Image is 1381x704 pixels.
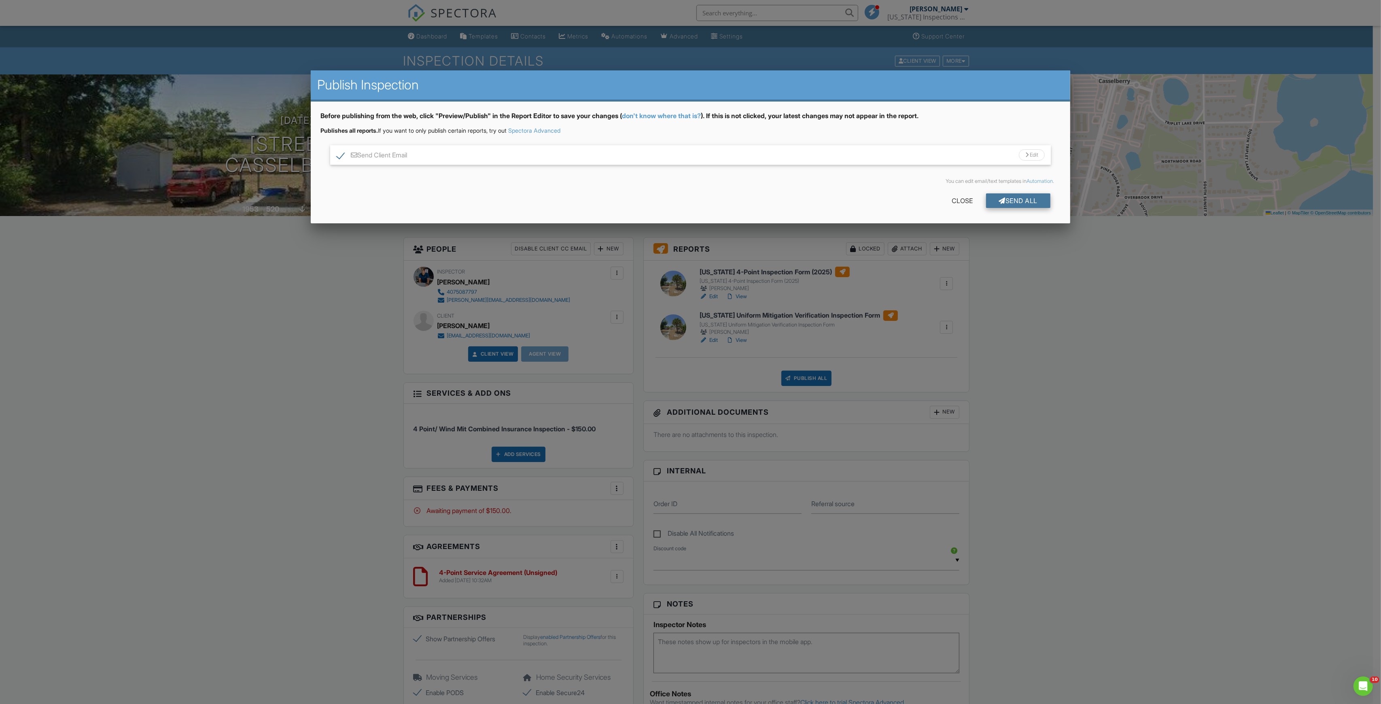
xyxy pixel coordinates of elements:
div: Send All [986,193,1051,208]
h2: Publish Inspection [317,77,1064,93]
span: 10 [1370,676,1379,683]
a: Automation [1027,178,1053,184]
label: Send Client Email [337,151,407,161]
a: don't know where that is? [622,112,701,120]
a: Spectora Advanced [508,127,560,134]
iframe: Intercom live chat [1353,676,1373,696]
div: Before publishing from the web, click "Preview/Publish" in the Report Editor to save your changes... [320,111,1061,127]
strong: Publishes all reports. [320,127,378,134]
div: You can edit email/text templates in . [327,178,1054,184]
div: Close [939,193,986,208]
span: If you want to only publish certain reports, try out [320,127,507,134]
div: Edit [1019,149,1045,161]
